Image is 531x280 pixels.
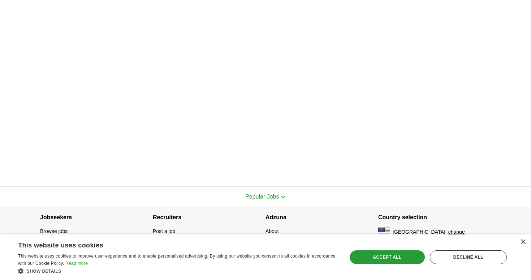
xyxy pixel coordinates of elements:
[40,228,68,234] a: Browse jobs
[65,261,88,266] a: Read more, opens a new window
[430,250,507,264] div: Decline all
[378,228,390,236] img: US flag
[18,267,337,275] div: Show details
[350,250,425,264] div: Accept all
[520,239,526,245] div: Close
[18,254,336,266] span: This website uses cookies to improve user experience and to enable personalised advertising. By u...
[448,228,465,236] button: change
[18,239,319,250] div: This website uses cookies
[153,228,175,234] a: Post a job
[27,269,61,274] span: Show details
[265,228,279,234] a: About
[393,228,445,236] span: [GEOGRAPHIC_DATA]
[378,207,491,228] h4: Country selection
